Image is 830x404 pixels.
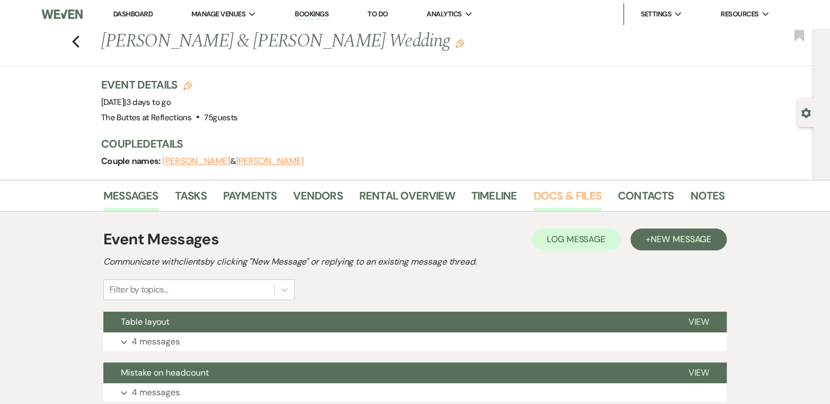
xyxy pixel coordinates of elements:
span: Mistake on headcount [121,367,209,378]
span: The Buttes at Reflections [101,112,191,123]
a: Vendors [293,187,342,211]
span: Manage Venues [191,9,246,20]
span: View [688,367,709,378]
span: Table layout [121,316,169,327]
p: 4 messages [132,385,180,400]
span: Log Message [547,233,605,245]
button: Edit [455,38,464,48]
a: Docs & Files [533,187,601,211]
span: Couple names: [101,155,162,167]
div: Filter by topics... [109,283,168,296]
span: New Message [651,233,711,245]
h1: Event Messages [103,228,219,251]
p: 4 messages [132,335,180,349]
button: 4 messages [103,383,727,402]
span: & [162,156,303,167]
h3: Couple Details [101,136,714,151]
a: Timeline [471,187,517,211]
span: Resources [721,9,758,20]
a: Messages [103,187,159,211]
span: | [124,97,171,108]
a: Notes [690,187,724,211]
span: [DATE] [101,97,171,108]
button: Log Message [531,229,621,250]
span: Analytics [426,9,461,20]
button: Open lead details [801,107,811,118]
button: View [670,312,727,332]
span: 75 guests [204,112,237,123]
button: View [670,362,727,383]
button: Table layout [103,312,670,332]
span: View [688,316,709,327]
a: Dashboard [113,9,153,19]
h2: Communicate with clients by clicking "New Message" or replying to an existing message thread. [103,255,727,268]
a: To Do [367,9,388,19]
button: [PERSON_NAME] [236,157,303,166]
a: Bookings [295,9,329,20]
button: [PERSON_NAME] [162,157,230,166]
a: Tasks [175,187,207,211]
span: Settings [640,9,671,20]
img: Weven Logo [42,3,83,26]
button: Mistake on headcount [103,362,670,383]
button: 4 messages [103,332,727,351]
h1: [PERSON_NAME] & [PERSON_NAME] Wedding [101,28,591,55]
a: Contacts [618,187,674,211]
h3: Event Details [101,77,237,92]
span: 3 days to go [126,97,171,108]
a: Rental Overview [359,187,455,211]
a: Payments [223,187,277,211]
button: +New Message [630,229,727,250]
